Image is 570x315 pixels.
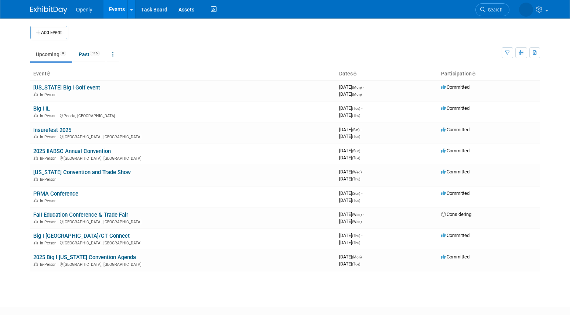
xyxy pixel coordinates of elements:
[485,7,502,13] span: Search
[339,211,364,217] span: [DATE]
[40,199,59,203] span: In-Person
[34,177,38,181] img: In-Person Event
[34,114,38,117] img: In-Person Event
[47,71,50,77] a: Sort by Event Name
[33,127,71,133] a: Insurefest 2025
[33,261,333,267] div: [GEOGRAPHIC_DATA], [GEOGRAPHIC_DATA]
[40,241,59,245] span: In-Person
[33,190,78,197] a: PRMA Conference
[352,234,360,238] span: (Thu)
[441,148,470,153] span: Committed
[34,199,38,202] img: In-Person Event
[339,105,362,111] span: [DATE]
[361,148,362,153] span: -
[475,3,509,16] a: Search
[76,7,92,13] span: Openly
[33,169,131,176] a: [US_STATE] Convention and Trade Show
[33,240,333,245] div: [GEOGRAPHIC_DATA], [GEOGRAPHIC_DATA]
[352,199,360,203] span: (Tue)
[339,112,360,118] span: [DATE]
[30,47,72,61] a: Upcoming9
[34,156,38,160] img: In-Person Event
[352,220,362,224] span: (Wed)
[441,211,471,217] span: Considering
[34,92,38,96] img: In-Person Event
[33,155,333,161] div: [GEOGRAPHIC_DATA], [GEOGRAPHIC_DATA]
[33,233,130,239] a: Big I [GEOGRAPHIC_DATA]/CT Connect
[472,71,475,77] a: Sort by Participation Type
[33,254,136,261] a: 2025 Big I [US_STATE] Convention Agenda
[339,197,360,203] span: [DATE]
[352,135,360,139] span: (Tue)
[352,255,362,259] span: (Mon)
[352,262,360,266] span: (Tue)
[363,84,364,90] span: -
[40,114,59,118] span: In-Person
[33,133,333,139] div: [GEOGRAPHIC_DATA], [GEOGRAPHIC_DATA]
[352,177,360,181] span: (Thu)
[40,262,59,267] span: In-Person
[361,127,362,132] span: -
[352,114,360,118] span: (Thu)
[352,92,362,96] span: (Mon)
[34,135,38,138] img: In-Person Event
[441,233,470,238] span: Committed
[336,68,438,80] th: Dates
[34,220,38,223] img: In-Person Event
[352,241,360,245] span: (Thu)
[441,190,470,196] span: Committed
[40,156,59,161] span: In-Person
[363,169,364,175] span: -
[339,176,360,182] span: [DATE]
[361,105,362,111] span: -
[30,26,67,39] button: Add Event
[441,84,470,90] span: Committed
[352,128,359,132] span: (Sat)
[30,68,336,80] th: Event
[339,127,362,132] span: [DATE]
[33,219,333,224] div: [GEOGRAPHIC_DATA], [GEOGRAPHIC_DATA]
[352,213,362,217] span: (Wed)
[34,262,38,266] img: In-Person Event
[361,190,362,196] span: -
[352,170,362,174] span: (Wed)
[441,169,470,175] span: Committed
[339,84,364,90] span: [DATE]
[34,241,38,244] img: In-Person Event
[438,68,540,80] th: Participation
[352,106,360,111] span: (Tue)
[40,92,59,97] span: In-Person
[33,112,333,118] div: Peoria, [GEOGRAPHIC_DATA]
[339,261,360,267] span: [DATE]
[363,211,364,217] span: -
[60,51,66,56] span: 9
[73,47,105,61] a: Past116
[339,155,360,160] span: [DATE]
[363,254,364,260] span: -
[352,85,362,89] span: (Mon)
[339,219,362,224] span: [DATE]
[339,233,362,238] span: [DATE]
[519,3,533,17] img: Emily Fabbiano
[40,220,59,224] span: In-Person
[30,6,67,14] img: ExhibitDay
[33,84,100,91] a: [US_STATE] Big I Golf event
[441,254,470,260] span: Committed
[352,149,360,153] span: (Sun)
[33,148,111,155] a: 2025 IIABSC Annual Convention
[441,127,470,132] span: Committed
[353,71,356,77] a: Sort by Start Date
[339,190,362,196] span: [DATE]
[339,148,362,153] span: [DATE]
[339,91,362,97] span: [DATE]
[361,233,362,238] span: -
[339,240,360,245] span: [DATE]
[33,211,128,218] a: Fall Education Conference & Trade Fair
[339,133,360,139] span: [DATE]
[40,135,59,139] span: In-Person
[339,169,364,175] span: [DATE]
[441,105,470,111] span: Committed
[40,177,59,182] span: In-Person
[352,156,360,160] span: (Tue)
[339,254,364,260] span: [DATE]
